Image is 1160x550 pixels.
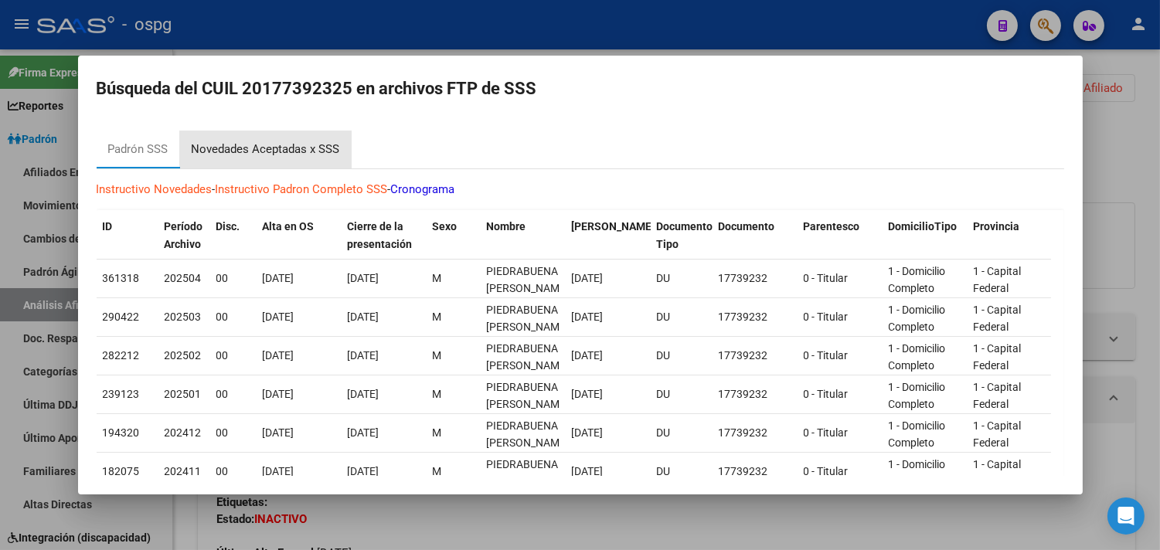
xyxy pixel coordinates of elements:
[487,458,570,488] span: PIEDRABUENA ENRIQUE RODOLFO
[433,220,458,233] span: Sexo
[572,311,604,323] span: [DATE]
[263,465,294,477] span: [DATE]
[216,182,388,196] a: Instructivo Padron Completo SSS
[165,220,203,250] span: Período Archivo
[165,272,202,284] span: 202504
[348,388,379,400] span: [DATE]
[719,308,791,326] div: 17739232
[974,342,1022,372] span: 1 - Capital Federal
[108,141,168,158] div: Padrón SSS
[889,419,946,450] span: 1 - Domicilio Completo
[165,311,202,323] span: 202503
[263,311,294,323] span: [DATE]
[572,349,604,362] span: [DATE]
[883,210,968,261] datatable-header-cell: DomicilioTipo
[433,272,442,284] span: M
[263,388,294,400] span: [DATE]
[974,304,1022,334] span: 1 - Capital Federal
[968,210,1053,261] datatable-header-cell: Provincia
[348,311,379,323] span: [DATE]
[103,272,140,284] span: 361318
[804,311,849,323] span: 0 - Titular
[103,388,140,400] span: 239123
[713,210,798,261] datatable-header-cell: Documento
[342,210,427,261] datatable-header-cell: Cierre de la presentación
[719,424,791,442] div: 17739232
[889,220,958,233] span: DomicilioTipo
[165,426,202,439] span: 202412
[719,220,775,233] span: Documento
[804,272,849,284] span: 0 - Titular
[210,210,257,261] datatable-header-cell: Disc.
[192,141,340,158] div: Novedades Aceptadas x SSS
[889,458,946,488] span: 1 - Domicilio Completo
[804,349,849,362] span: 0 - Titular
[348,272,379,284] span: [DATE]
[433,311,442,323] span: M
[165,349,202,362] span: 202502
[97,181,1064,199] p: - -
[165,465,202,477] span: 202411
[103,426,140,439] span: 194320
[487,419,570,450] span: PIEDRABUENA ENRIQUE RODOLFO
[257,210,342,261] datatable-header-cell: Alta en OS
[391,182,455,196] a: Cronograma
[487,265,570,295] span: PIEDRABUENA ENRIQUE RODOLFO
[216,424,250,442] div: 00
[263,349,294,362] span: [DATE]
[487,220,526,233] span: Nombre
[97,74,1064,104] h2: Búsqueda del CUIL 20177392325 en archivos FTP de SSS
[566,210,651,261] datatable-header-cell: Fecha Nac.
[798,210,883,261] datatable-header-cell: Parentesco
[263,426,294,439] span: [DATE]
[657,385,706,403] div: DU
[216,463,250,480] div: 00
[348,349,379,362] span: [DATE]
[216,308,250,326] div: 00
[216,270,250,287] div: 00
[487,342,570,372] span: PIEDRABUENA ENRIQUE RODOLFO
[433,465,442,477] span: M
[889,304,946,334] span: 1 - Domicilio Completo
[263,220,315,233] span: Alta en OS
[804,388,849,400] span: 0 - Titular
[572,388,604,400] span: [DATE]
[974,419,1022,450] span: 1 - Capital Federal
[719,463,791,480] div: 17739232
[572,465,604,477] span: [DATE]
[97,182,213,196] a: Instructivo Novedades
[719,347,791,365] div: 17739232
[487,304,570,334] span: PIEDRABUENA ENRIQUE RODOLFO
[974,458,1022,488] span: 1 - Capital Federal
[572,272,604,284] span: [DATE]
[719,385,791,403] div: 17739232
[889,381,946,411] span: 1 - Domicilio Completo
[427,210,481,261] datatable-header-cell: Sexo
[103,349,140,362] span: 282212
[572,220,658,233] span: [PERSON_NAME].
[487,381,570,411] span: PIEDRABUENA ENRIQUE RODOLFO
[433,388,442,400] span: M
[804,220,860,233] span: Parentesco
[804,465,849,477] span: 0 - Titular
[657,424,706,442] div: DU
[1107,497,1145,535] div: Open Intercom Messenger
[889,265,946,295] span: 1 - Domicilio Completo
[657,220,713,250] span: Documento Tipo
[974,381,1022,411] span: 1 - Capital Federal
[657,463,706,480] div: DU
[889,342,946,372] span: 1 - Domicilio Completo
[103,311,140,323] span: 290422
[657,308,706,326] div: DU
[974,265,1022,295] span: 1 - Capital Federal
[348,465,379,477] span: [DATE]
[651,210,713,261] datatable-header-cell: Documento Tipo
[103,465,140,477] span: 182075
[433,426,442,439] span: M
[974,220,1020,233] span: Provincia
[216,220,240,233] span: Disc.
[348,220,413,250] span: Cierre de la presentación
[657,270,706,287] div: DU
[165,388,202,400] span: 202501
[719,270,791,287] div: 17739232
